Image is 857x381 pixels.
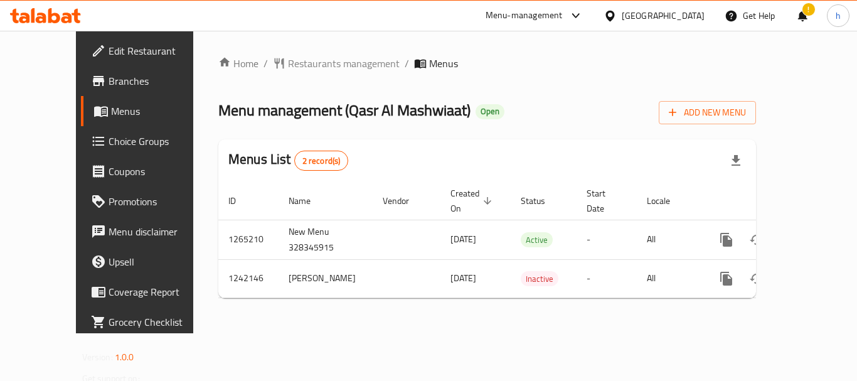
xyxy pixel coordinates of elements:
span: Choice Groups [109,134,209,149]
button: Change Status [742,264,772,294]
span: 1.0.0 [115,349,134,365]
a: Branches [81,66,219,96]
button: Change Status [742,225,772,255]
td: - [577,220,637,259]
button: more [711,225,742,255]
span: Coverage Report [109,284,209,299]
span: Restaurants management [288,56,400,71]
button: more [711,264,742,294]
h2: Menus List [228,150,348,171]
a: Restaurants management [273,56,400,71]
span: [DATE] [450,231,476,247]
a: Choice Groups [81,126,219,156]
span: Grocery Checklist [109,314,209,330]
td: - [577,259,637,298]
td: All [637,220,701,259]
li: / [405,56,409,71]
a: Coupons [81,156,219,186]
span: ID [228,193,252,208]
span: Inactive [521,272,558,286]
span: Active [521,233,553,247]
table: enhanced table [218,182,842,298]
span: Menu disclaimer [109,224,209,239]
a: Coverage Report [81,277,219,307]
td: [PERSON_NAME] [279,259,373,298]
th: Actions [701,182,842,220]
span: Add New Menu [669,105,746,121]
span: [DATE] [450,270,476,286]
a: Home [218,56,258,71]
div: Open [476,104,504,119]
span: h [836,9,841,23]
span: 2 record(s) [295,155,348,167]
button: Add New Menu [659,101,756,124]
div: Menu-management [486,8,563,23]
div: Inactive [521,271,558,286]
li: / [263,56,268,71]
span: Branches [109,73,209,89]
a: Upsell [81,247,219,277]
span: Vendor [383,193,425,208]
span: Name [289,193,327,208]
div: Total records count [294,151,349,171]
td: 1265210 [218,220,279,259]
span: Coupons [109,164,209,179]
div: [GEOGRAPHIC_DATA] [622,9,705,23]
a: Menu disclaimer [81,217,219,247]
nav: breadcrumb [218,56,756,71]
span: Promotions [109,194,209,209]
td: All [637,259,701,298]
span: Created On [450,186,496,216]
span: Menu management ( Qasr Al Mashwiaat ) [218,96,471,124]
a: Grocery Checklist [81,307,219,337]
span: Upsell [109,254,209,269]
div: Export file [721,146,751,176]
span: Locale [647,193,686,208]
a: Menus [81,96,219,126]
td: 1242146 [218,259,279,298]
span: Status [521,193,562,208]
span: Start Date [587,186,622,216]
span: Version: [82,349,113,365]
a: Promotions [81,186,219,217]
span: Menus [111,104,209,119]
span: Edit Restaurant [109,43,209,58]
td: New Menu 328345915 [279,220,373,259]
span: Open [476,106,504,117]
span: Menus [429,56,458,71]
a: Edit Restaurant [81,36,219,66]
